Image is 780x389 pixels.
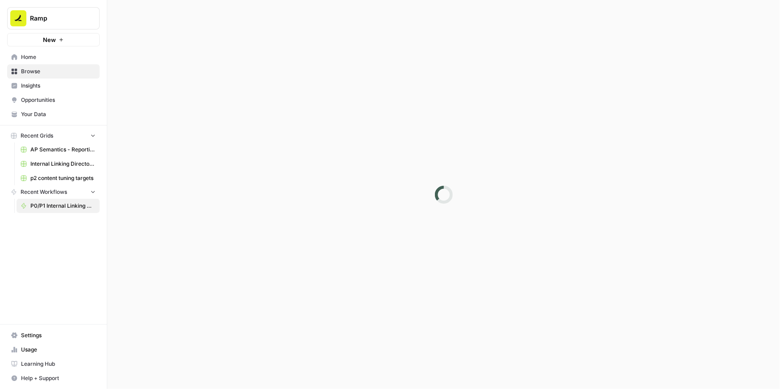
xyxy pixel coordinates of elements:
img: Ramp Logo [10,10,26,26]
a: P0/P1 Internal Linking Workflow [17,199,100,213]
a: Your Data [7,107,100,121]
a: AP Semantics - Reporting [17,142,100,157]
a: Learning Hub [7,357,100,371]
a: Home [7,50,100,64]
span: Recent Workflows [21,188,67,196]
button: New [7,33,100,46]
span: AP Semantics - Reporting [30,146,96,154]
span: Recent Grids [21,132,53,140]
button: Recent Workflows [7,185,100,199]
span: P0/P1 Internal Linking Workflow [30,202,96,210]
span: Opportunities [21,96,96,104]
a: Browse [7,64,100,79]
a: p2 content tuning targets [17,171,100,185]
span: Help + Support [21,374,96,382]
a: Opportunities [7,93,100,107]
a: Usage [7,343,100,357]
span: Settings [21,331,96,339]
button: Workspace: Ramp [7,7,100,29]
a: Insights [7,79,100,93]
span: Learning Hub [21,360,96,368]
button: Help + Support [7,371,100,385]
a: Settings [7,328,100,343]
span: Browse [21,67,96,75]
span: Ramp [30,14,84,23]
span: Home [21,53,96,61]
span: Your Data [21,110,96,118]
span: Usage [21,346,96,354]
span: New [43,35,56,44]
span: p2 content tuning targets [30,174,96,182]
a: Internal Linking Directory Grid [17,157,100,171]
span: Internal Linking Directory Grid [30,160,96,168]
button: Recent Grids [7,129,100,142]
span: Insights [21,82,96,90]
